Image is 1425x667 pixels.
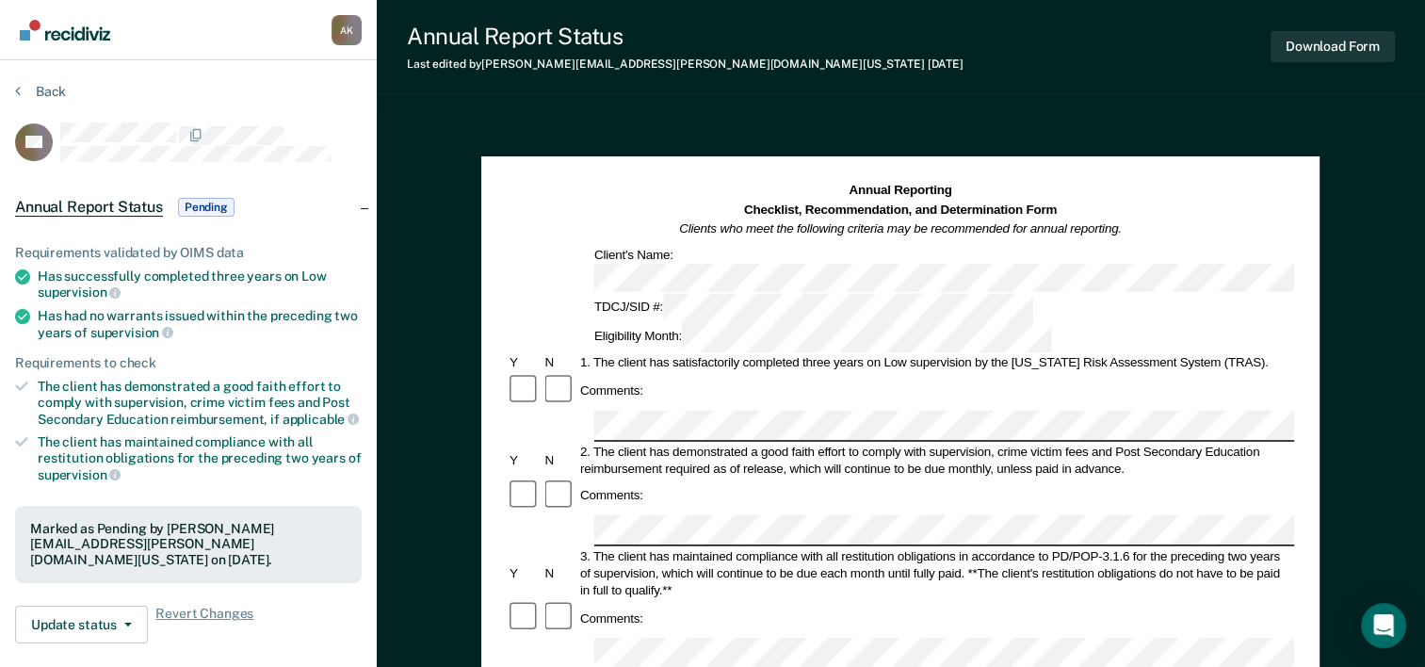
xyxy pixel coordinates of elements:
[332,15,362,45] div: A K
[542,354,577,371] div: N
[332,15,362,45] button: Profile dropdown button
[407,23,963,50] div: Annual Report Status
[591,294,1036,323] div: TDCJ/SID #:
[1271,31,1395,62] button: Download Form
[283,412,359,427] span: applicable
[680,221,1123,236] em: Clients who meet the following criteria may be recommended for annual reporting.
[38,467,121,482] span: supervision
[38,308,362,340] div: Has had no warrants issued within the preceding two years of
[20,20,110,41] img: Recidiviz
[38,285,121,300] span: supervision
[577,547,1294,598] div: 3. The client has maintained compliance with all restitution obligations in accordance to PD/POP-...
[155,606,253,643] span: Revert Changes
[928,57,963,71] span: [DATE]
[542,451,577,468] div: N
[178,198,235,217] span: Pending
[577,354,1294,371] div: 1. The client has satisfactorily completed three years on Low supervision by the [US_STATE] Risk ...
[577,487,646,504] div: Comments:
[577,443,1294,477] div: 2. The client has demonstrated a good faith effort to comply with supervision, crime victim fees ...
[591,323,1055,352] div: Eligibility Month:
[744,203,1057,217] strong: Checklist, Recommendation, and Determination Form
[577,610,646,626] div: Comments:
[850,184,952,198] strong: Annual Reporting
[407,57,963,71] div: Last edited by [PERSON_NAME][EMAIL_ADDRESS][PERSON_NAME][DOMAIN_NAME][US_STATE]
[38,434,362,482] div: The client has maintained compliance with all restitution obligations for the preceding two years of
[15,245,362,261] div: Requirements validated by OIMS data
[507,564,542,581] div: Y
[15,606,148,643] button: Update status
[577,382,646,399] div: Comments:
[15,83,66,100] button: Back
[38,379,362,427] div: The client has demonstrated a good faith effort to comply with supervision, crime victim fees and...
[507,354,542,371] div: Y
[507,451,542,468] div: Y
[30,521,347,568] div: Marked as Pending by [PERSON_NAME][EMAIL_ADDRESS][PERSON_NAME][DOMAIN_NAME][US_STATE] on [DATE].
[542,564,577,581] div: N
[1361,603,1406,648] div: Open Intercom Messenger
[15,355,362,371] div: Requirements to check
[38,268,362,301] div: Has successfully completed three years on Low
[15,198,163,217] span: Annual Report Status
[90,325,173,340] span: supervision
